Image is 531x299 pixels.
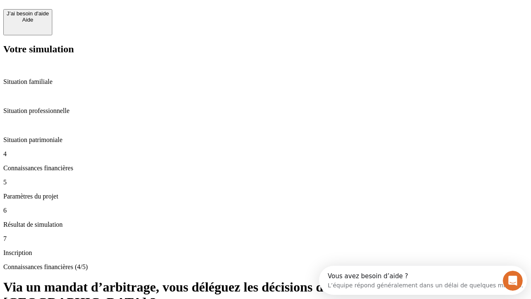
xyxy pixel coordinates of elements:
p: Connaissances financières [3,164,528,172]
p: 6 [3,207,528,214]
p: Situation patrimoniale [3,136,528,144]
p: Résultat de simulation [3,221,528,228]
p: 5 [3,179,528,186]
button: J’ai besoin d'aideAide [3,9,52,35]
iframe: Intercom live chat discovery launcher [319,266,527,295]
iframe: Intercom live chat [503,271,523,291]
div: L’équipe répond généralement dans un délai de quelques minutes. [9,14,204,22]
p: 4 [3,150,528,158]
p: Inscription [3,249,528,257]
div: Aide [7,17,49,23]
div: Ouvrir le Messenger Intercom [3,3,229,26]
p: Connaissances financières (4/5) [3,263,528,271]
div: Vous avez besoin d’aide ? [9,7,204,14]
p: Situation familiale [3,78,528,86]
p: Situation professionnelle [3,107,528,115]
p: Paramètres du projet [3,193,528,200]
h2: Votre simulation [3,44,528,55]
p: 7 [3,235,528,243]
div: J’ai besoin d'aide [7,10,49,17]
